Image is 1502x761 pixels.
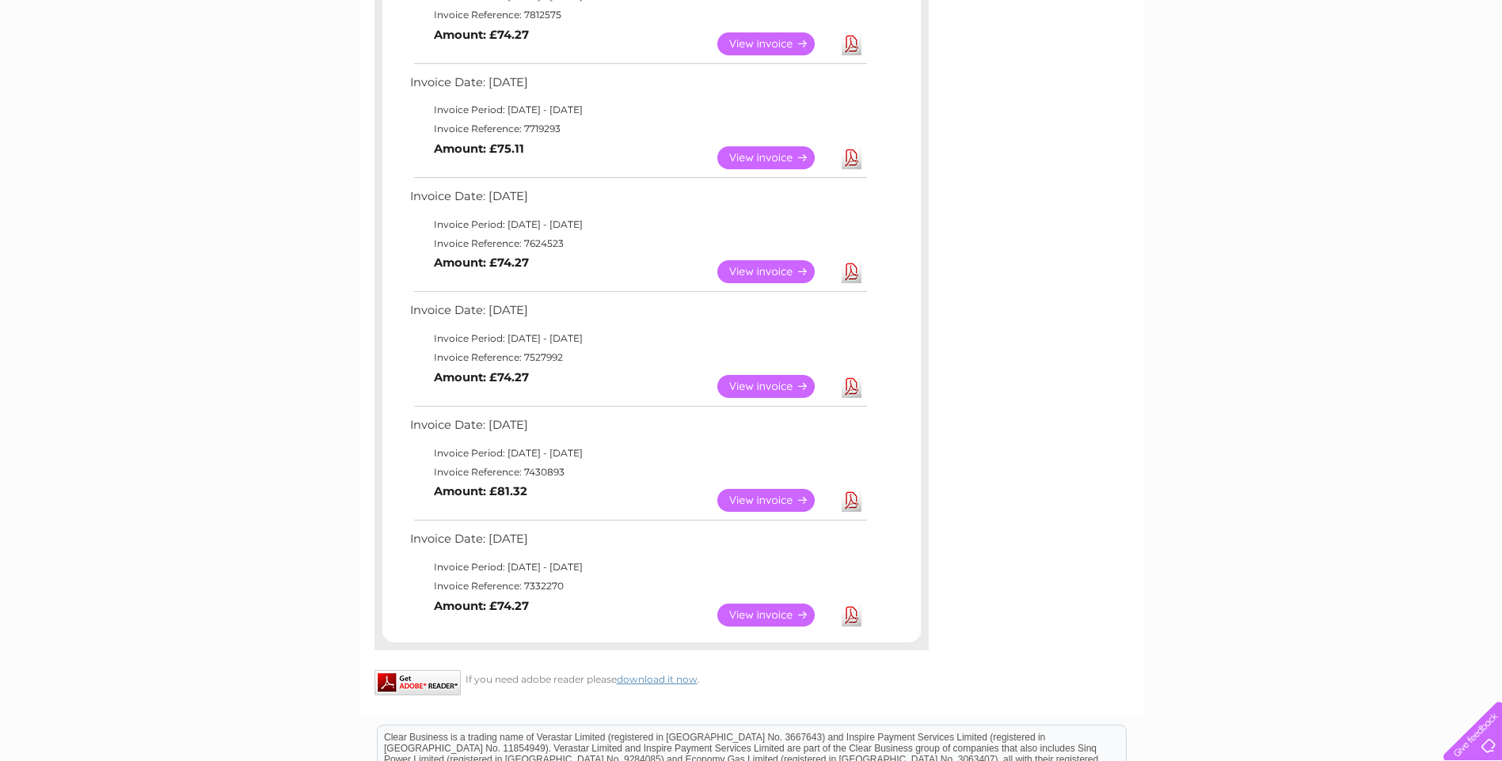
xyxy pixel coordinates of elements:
[717,489,834,512] a: View
[434,142,524,156] b: Amount: £75.11
[406,72,869,101] td: Invoice Date: [DATE]
[406,415,869,444] td: Invoice Date: [DATE]
[1450,67,1487,79] a: Log out
[406,444,869,463] td: Invoice Period: [DATE] - [DATE]
[52,41,133,89] img: logo.png
[842,32,861,55] a: Download
[434,599,529,613] b: Amount: £74.27
[617,673,698,685] a: download it now
[406,528,869,558] td: Invoice Date: [DATE]
[406,348,869,367] td: Invoice Reference: 7527992
[1364,67,1387,79] a: Blog
[1223,67,1253,79] a: Water
[406,100,869,119] td: Invoice Period: [DATE] - [DATE]
[406,119,869,138] td: Invoice Reference: 7719293
[406,234,869,253] td: Invoice Reference: 7624523
[717,375,834,398] a: View
[1307,67,1355,79] a: Telecoms
[717,260,834,283] a: View
[406,558,869,577] td: Invoice Period: [DATE] - [DATE]
[717,146,834,169] a: View
[842,260,861,283] a: Download
[434,28,529,42] b: Amount: £74.27
[378,9,1126,77] div: Clear Business is a trading name of Verastar Limited (registered in [GEOGRAPHIC_DATA] No. 3667643...
[434,484,527,498] b: Amount: £81.32
[406,577,869,596] td: Invoice Reference: 7332270
[434,256,529,270] b: Amount: £74.27
[375,670,929,685] div: If you need adobe reader please .
[406,329,869,348] td: Invoice Period: [DATE] - [DATE]
[406,300,869,329] td: Invoice Date: [DATE]
[842,604,861,627] a: Download
[842,146,861,169] a: Download
[434,370,529,384] b: Amount: £74.27
[842,375,861,398] a: Download
[1204,8,1313,28] a: 0333 014 3131
[406,215,869,234] td: Invoice Period: [DATE] - [DATE]
[1397,67,1435,79] a: Contact
[717,32,834,55] a: View
[717,604,834,627] a: View
[842,489,861,512] a: Download
[1263,67,1298,79] a: Energy
[406,6,869,25] td: Invoice Reference: 7812575
[406,186,869,215] td: Invoice Date: [DATE]
[406,463,869,482] td: Invoice Reference: 7430893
